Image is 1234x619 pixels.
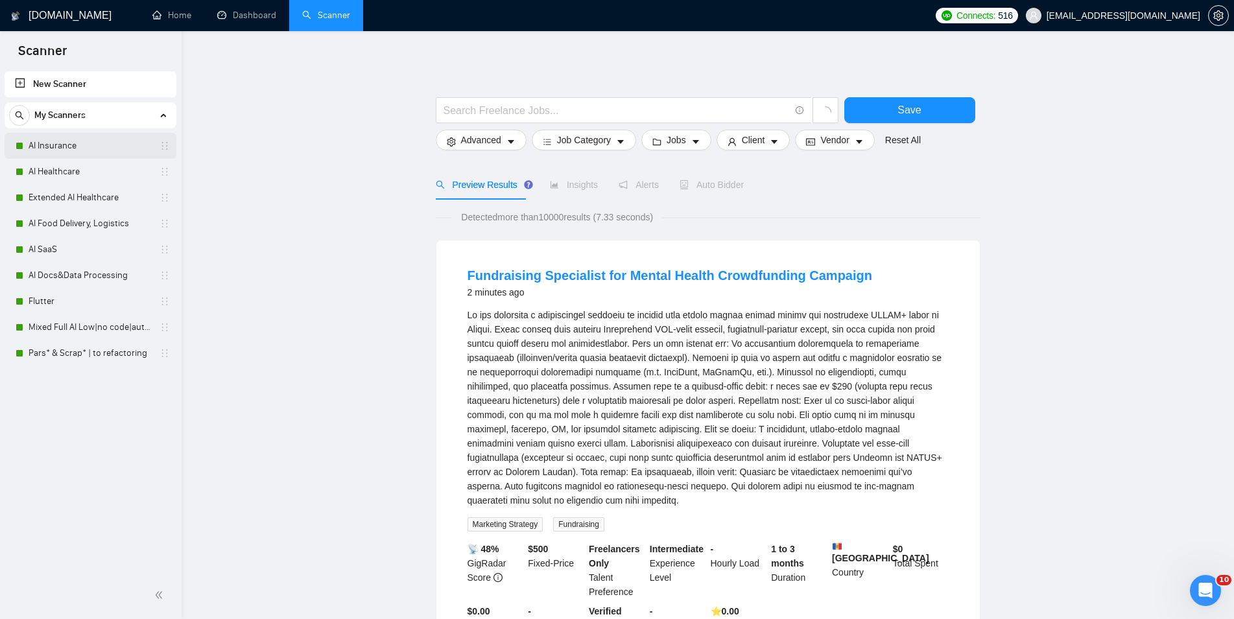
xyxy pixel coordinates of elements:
[1208,10,1229,21] a: setting
[468,606,490,616] b: $0.00
[897,102,921,118] span: Save
[528,544,548,554] b: $ 500
[29,237,152,263] a: AI SaaS
[436,130,527,150] button: settingAdvancedcaret-down
[619,180,628,189] span: notification
[795,130,874,150] button: idcardVendorcaret-down
[436,180,445,189] span: search
[452,210,662,224] span: Detected more than 10000 results (7.33 seconds)
[160,167,170,177] span: holder
[160,348,170,358] span: holder
[468,544,499,554] b: 📡 48%
[29,288,152,314] a: Flutter
[616,137,625,146] span: caret-down
[5,71,176,97] li: New Scanner
[436,180,529,190] span: Preview Results
[652,137,661,146] span: folder
[11,6,20,27] img: logo
[589,606,622,616] b: Verified
[956,8,995,23] span: Connects:
[855,137,864,146] span: caret-down
[829,539,890,601] div: Country
[468,308,949,508] div: We are launching a crowdfunding campaign to support free online mental health groups for vulnerab...
[942,10,952,21] img: upwork-logo.png
[506,137,516,146] span: caret-down
[691,137,700,146] span: caret-down
[708,539,769,601] div: Hourly Load
[893,544,903,554] b: $ 0
[8,41,77,69] span: Scanner
[589,544,640,568] b: Freelancers Only
[217,10,276,21] a: dashboardDashboard
[553,517,604,531] span: Fundraising
[833,542,842,551] img: 🇲🇩
[844,97,975,123] button: Save
[528,606,531,616] b: -
[468,268,872,283] a: Fundraising Specialist for Mental Health Crowdfunding Campaign
[523,179,534,191] div: Tooltip anchor
[885,133,921,147] a: Reset All
[806,137,815,146] span: idcard
[29,314,152,340] a: Mixed Full AI Low|no code|automations
[543,137,552,146] span: bars
[1190,575,1221,606] iframe: Intercom live chat
[890,539,951,601] div: Total Spent
[465,539,526,601] div: GigRadar Score
[160,218,170,229] span: holder
[586,539,647,601] div: Talent Preference
[550,180,598,190] span: Insights
[5,102,176,366] li: My Scanners
[770,137,779,146] span: caret-down
[525,539,586,601] div: Fixed-Price
[550,180,559,189] span: area-chart
[650,544,704,554] b: Intermediate
[667,133,686,147] span: Jobs
[820,106,831,118] span: loading
[160,244,170,255] span: holder
[711,544,714,554] b: -
[680,180,744,190] span: Auto Bidder
[160,270,170,281] span: holder
[29,340,152,366] a: Pars* & Scrap* | to refactoring
[444,102,790,119] input: Search Freelance Jobs...
[29,133,152,159] a: AI Insurance
[160,193,170,203] span: holder
[680,180,689,189] span: robot
[493,573,503,582] span: info-circle
[160,322,170,333] span: holder
[768,539,829,601] div: Duration
[1209,10,1228,21] span: setting
[29,159,152,185] a: AI Healthcare
[1208,5,1229,26] button: setting
[557,133,611,147] span: Job Category
[820,133,849,147] span: Vendor
[468,285,872,300] div: 2 minutes ago
[647,539,708,601] div: Experience Level
[152,10,191,21] a: homeHome
[302,10,350,21] a: searchScanner
[29,263,152,288] a: AI Docs&Data Processing
[742,133,765,147] span: Client
[998,8,1012,23] span: 516
[447,137,456,146] span: setting
[160,296,170,307] span: holder
[728,137,737,146] span: user
[29,211,152,237] a: AI Food Delivery, Logistics
[461,133,501,147] span: Advanced
[641,130,711,150] button: folderJobscaret-down
[717,130,790,150] button: userClientcaret-down
[34,102,86,128] span: My Scanners
[15,71,166,97] a: New Scanner
[619,180,659,190] span: Alerts
[154,589,167,601] span: double-left
[1029,11,1038,20] span: user
[771,544,804,568] b: 1 to 3 months
[468,517,543,531] span: Marketing Strategy
[1216,575,1231,585] span: 10
[29,185,152,211] a: Extended AI Healthcare
[532,130,636,150] button: barsJob Categorycaret-down
[832,542,929,563] b: [GEOGRAPHIC_DATA]
[796,106,804,115] span: info-circle
[711,606,739,616] b: ⭐️ 0.00
[9,105,30,126] button: search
